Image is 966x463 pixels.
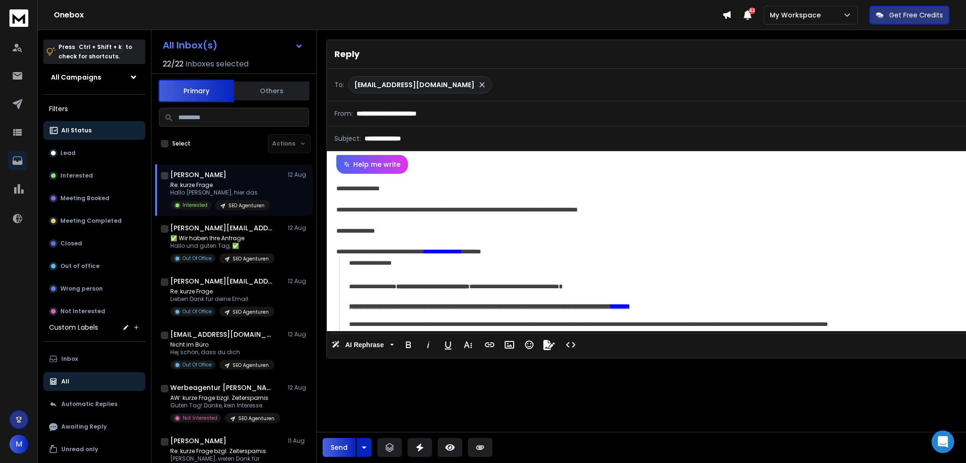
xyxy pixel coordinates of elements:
[288,384,309,391] p: 12 Aug
[43,102,145,115] h3: Filters
[163,41,217,50] h1: All Inbox(s)
[43,144,145,162] button: Lead
[155,36,311,55] button: All Inbox(s)
[170,170,226,179] h1: [PERSON_NAME]
[170,235,275,242] p: ✅ Wir haben Ihre Anfrage
[170,341,275,349] p: Nicht im Büro
[61,378,69,385] p: All
[172,140,191,147] label: Select
[288,277,309,285] p: 12 Aug
[183,202,208,209] p: Interested
[61,446,98,453] p: Unread only
[170,223,274,233] h1: [PERSON_NAME][EMAIL_ADDRESS][DOMAIN_NAME]
[233,362,269,369] p: SEO Agenturen
[60,217,122,225] p: Meeting Completed
[170,455,270,463] p: [PERSON_NAME], vielen Dank für
[234,81,309,101] button: Others
[336,155,408,174] button: Help me write
[439,335,457,354] button: Underline (Ctrl+U)
[183,255,212,262] p: Out Of Office
[400,335,417,354] button: Bold (Ctrl+B)
[61,400,117,408] p: Automatic Replies
[60,262,100,270] p: Out of office
[520,335,538,354] button: Emoticons
[228,202,265,209] p: SEO Agenturen
[60,308,105,315] p: Not Interested
[334,80,344,89] p: To:
[60,195,109,202] p: Meeting Booked
[183,414,217,422] p: Not Interested
[233,309,269,316] p: SEO Agenturen
[170,394,280,402] p: AW: kurze Frage bzgl. Zeitersparnis
[170,330,274,339] h1: [EMAIL_ADDRESS][DOMAIN_NAME]
[170,288,275,295] p: Re: kurze Frage
[170,242,275,250] p: Hallo und guten Tag, ✅
[889,10,943,20] p: Get Free Credits
[158,80,234,102] button: Primary
[163,58,183,70] span: 22 / 22
[60,285,103,292] p: Wrong person
[170,436,226,446] h1: [PERSON_NAME]
[43,257,145,276] button: Out of office
[43,302,145,321] button: Not Interested
[170,189,270,196] p: Hallo [PERSON_NAME], hier das
[77,41,123,52] span: Ctrl + Shift + k
[288,224,309,232] p: 12 Aug
[932,431,954,453] div: Open Intercom Messenger
[43,234,145,253] button: Closed
[43,166,145,185] button: Interested
[330,335,396,354] button: AI Rephrase
[60,240,82,247] p: Closed
[43,417,145,436] button: Awaiting Reply
[43,189,145,208] button: Meeting Booked
[9,9,28,27] img: logo
[459,335,477,354] button: More Text
[288,171,309,179] p: 12 Aug
[54,9,722,21] h1: Onebox
[170,349,275,356] p: Hej schön, dass du dich
[43,395,145,414] button: Automatic Replies
[749,8,755,14] span: 42
[183,308,212,315] p: Out Of Office
[419,335,437,354] button: Italic (Ctrl+I)
[288,331,309,338] p: 12 Aug
[43,349,145,368] button: Inbox
[354,80,475,89] p: [EMAIL_ADDRESS][DOMAIN_NAME]
[233,255,269,262] p: SEO Agenturen
[49,323,98,332] h3: Custom Labels
[58,42,132,61] p: Press to check for shortcuts.
[770,10,824,20] p: My Workspace
[334,109,353,118] p: From:
[60,172,93,179] p: Interested
[9,435,28,454] button: M
[540,335,558,354] button: Signature
[51,73,101,82] h1: All Campaigns
[43,440,145,459] button: Unread only
[60,149,75,157] p: Lead
[61,355,78,363] p: Inbox
[343,341,386,349] span: AI Rephrase
[500,335,518,354] button: Insert Image (Ctrl+P)
[869,6,949,24] button: Get Free Credits
[481,335,499,354] button: Insert Link (Ctrl+K)
[288,437,309,445] p: 11 Aug
[170,447,270,455] p: Re: kurze Frage bzgl. Zeitersparnis
[238,415,275,422] p: SEO Agenturen
[170,276,274,286] h1: [PERSON_NAME][EMAIL_ADDRESS][DOMAIN_NAME]
[170,383,274,392] h1: Werbeagentur [PERSON_NAME]-Design e.K.
[170,402,280,409] p: Guten Tag! Danke, kein Interesse.
[170,181,270,189] p: Re: kurze Frage
[43,211,145,230] button: Meeting Completed
[562,335,580,354] button: Code View
[334,134,361,143] p: Subject:
[61,127,92,134] p: All Status
[43,372,145,391] button: All
[61,423,107,431] p: Awaiting Reply
[43,68,145,87] button: All Campaigns
[43,121,145,140] button: All Status
[183,361,212,368] p: Out Of Office
[323,438,356,457] button: Send
[334,48,359,61] p: Reply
